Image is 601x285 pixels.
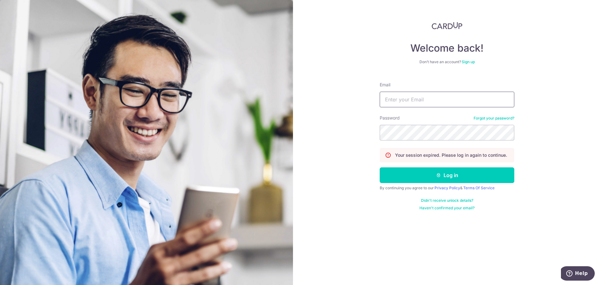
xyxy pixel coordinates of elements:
div: By continuing you agree to our & [380,186,514,191]
a: Haven't confirmed your email? [419,206,475,211]
a: Terms Of Service [463,186,495,190]
a: Privacy Policy [434,186,460,190]
div: Don’t have an account? [380,59,514,64]
a: Sign up [462,59,475,64]
label: Password [380,115,400,121]
button: Log in [380,167,514,183]
a: Didn't receive unlock details? [421,198,473,203]
iframe: Opens a widget where you can find more information [561,266,595,282]
a: Forgot your password? [474,116,514,121]
p: Your session expired. Please log in again to continue. [395,152,507,158]
input: Enter your Email [380,92,514,107]
label: Email [380,82,390,88]
img: CardUp Logo [432,22,462,29]
h4: Welcome back! [380,42,514,54]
